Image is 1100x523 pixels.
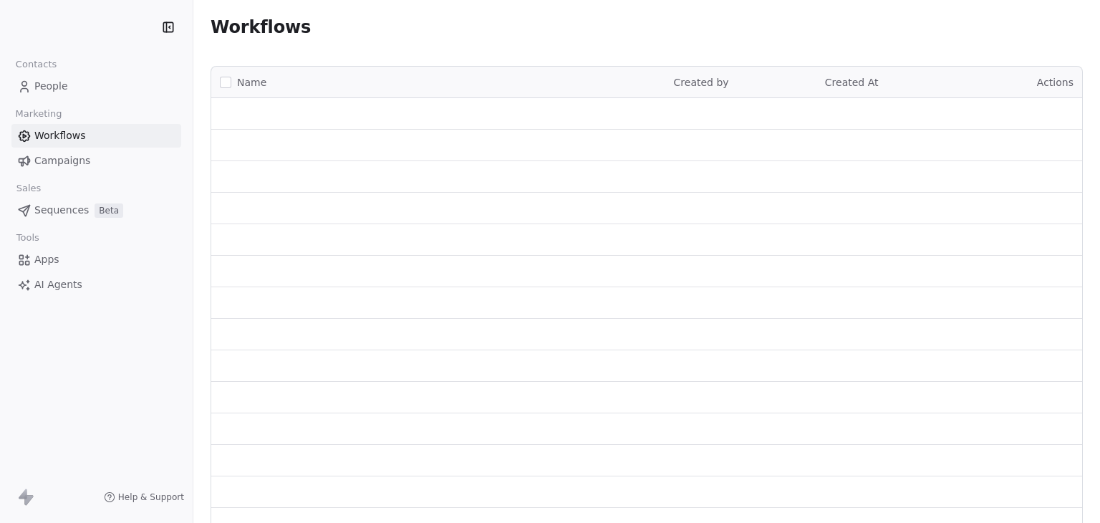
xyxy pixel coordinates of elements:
span: Created by [674,77,729,88]
a: Apps [11,248,181,272]
a: Help & Support [104,491,184,503]
span: Help & Support [118,491,184,503]
span: Campaigns [34,153,90,168]
span: Tools [10,227,45,249]
a: Workflows [11,124,181,148]
span: Sales [10,178,47,199]
span: Workflows [34,128,86,143]
span: AI Agents [34,277,82,292]
span: Sequences [34,203,89,218]
span: Actions [1037,77,1074,88]
span: Marketing [9,103,68,125]
span: People [34,79,68,94]
span: Contacts [9,54,63,75]
span: Created At [825,77,879,88]
a: People [11,75,181,98]
a: SequencesBeta [11,198,181,222]
span: Apps [34,252,59,267]
span: Name [237,75,266,90]
a: Campaigns [11,149,181,173]
a: AI Agents [11,273,181,297]
span: Beta [95,203,123,218]
span: Workflows [211,17,311,37]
